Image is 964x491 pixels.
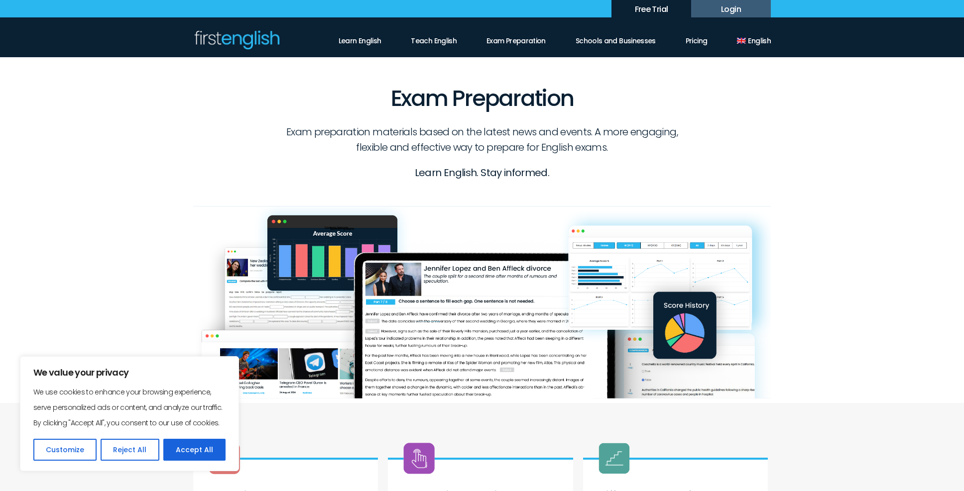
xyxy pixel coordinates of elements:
a: Schools and Businesses [576,30,656,46]
a: Pricing [686,30,708,46]
img: Exams-wide-2.png [193,205,771,399]
p: We use cookies to enhance your browsing experience, serve personalized ads or content, and analyz... [33,385,226,431]
a: Teach English [411,30,457,46]
h1: Exam Preparation [193,57,771,114]
a: English [737,30,771,46]
p: Exam preparation materials based on the latest news and events. A more engaging, flexible and eff... [284,124,680,155]
button: Reject All [101,439,159,461]
button: Accept All [163,439,226,461]
p: We value your privacy [33,367,226,379]
a: Learn English [339,30,381,46]
strong: Learn English. Stay informed. [415,166,549,180]
button: Customize [33,439,97,461]
a: Exam Preparation [486,30,546,46]
img: first-english-learn-interactive-lessons.png [403,442,435,475]
span: English [748,36,771,45]
img: first-english-learn-different-levels.png [598,442,630,475]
